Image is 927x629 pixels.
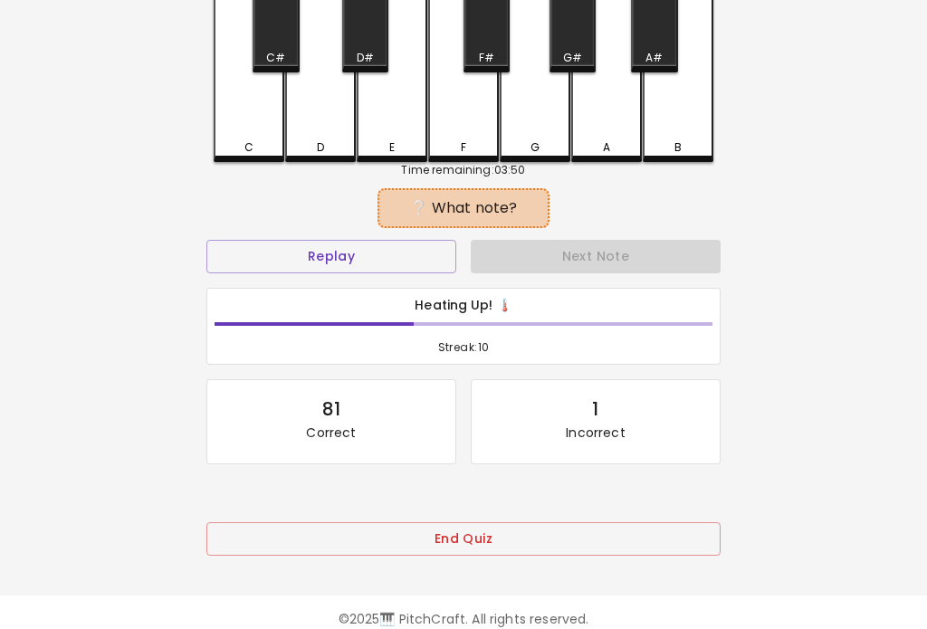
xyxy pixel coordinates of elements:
[317,140,324,157] div: D
[461,140,466,157] div: F
[357,51,374,67] div: D#
[566,424,625,443] p: Incorrect
[266,51,285,67] div: C#
[206,523,721,557] button: End Quiz
[563,51,582,67] div: G#
[306,424,356,443] p: Correct
[603,140,610,157] div: A
[244,140,253,157] div: C
[387,198,540,220] div: ❔ What note?
[214,163,713,179] div: Time remaining: 03:50
[530,140,540,157] div: G
[215,297,712,317] h6: Heating Up! 🌡️
[674,140,682,157] div: B
[389,140,395,157] div: E
[206,241,456,274] button: Replay
[215,339,712,357] span: Streak: 10
[322,396,340,424] div: 81
[592,396,598,424] div: 1
[645,51,663,67] div: A#
[479,51,494,67] div: F#
[22,611,905,629] p: © 2025 🎹 PitchCraft. All rights reserved.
